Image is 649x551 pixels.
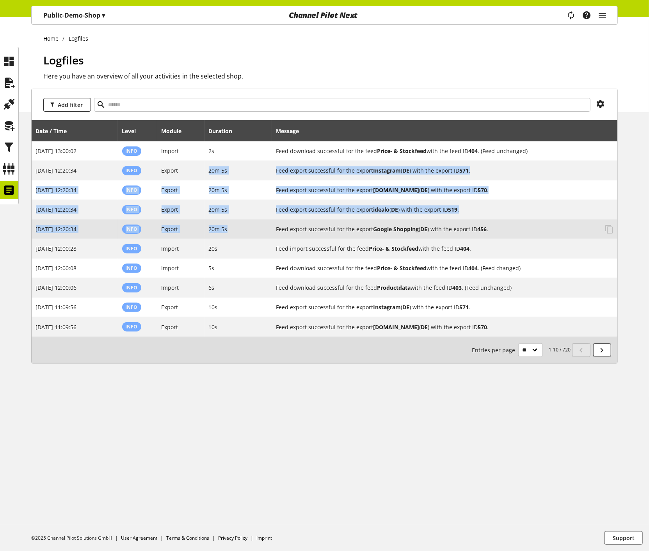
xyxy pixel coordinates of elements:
[36,303,77,311] span: [DATE] 11:09:56
[459,303,469,311] b: 571
[377,284,411,291] b: Productdata
[478,323,487,331] b: 570
[218,535,247,541] a: Privacy Policy
[126,265,138,271] span: Info
[209,206,228,213] span: 20m 5s
[162,284,179,291] span: Import
[459,167,469,174] b: 571
[166,535,209,541] a: Terms & Conditions
[209,264,215,272] span: 5s
[377,264,427,272] b: Price- & Stockfeed
[162,303,178,311] span: Export
[276,186,599,194] h2: Feed export successful for the export guenstiger.de (DE) with the export ID 570.
[162,225,178,233] span: Export
[36,127,75,135] div: Date / Time
[36,264,77,272] span: [DATE] 12:00:08
[126,304,138,310] span: Info
[36,323,77,331] span: [DATE] 11:09:56
[477,225,487,233] b: 456
[276,284,599,292] h2: Feed download successful for the feed Productdata with the feed ID 403. (Feed unchanged)
[209,127,240,135] div: Duration
[209,186,228,194] span: 20m 5s
[373,323,419,331] b: [DOMAIN_NAME]
[126,226,138,232] span: Info
[162,206,178,213] span: Export
[58,101,83,109] span: Add filter
[36,167,77,174] span: [DATE] 12:20:34
[256,535,272,541] a: Imprint
[31,6,618,25] nav: main navigation
[126,148,138,154] span: Info
[472,346,518,354] span: Entries per page
[209,167,228,174] span: 20m 5s
[31,535,121,542] li: ©2025 Channel Pilot Solutions GmbH
[402,167,409,174] b: DE
[276,205,599,214] h2: Feed export successful for the export idealo (DE) with the export ID 519.
[468,264,478,272] b: 404
[36,225,77,233] span: [DATE] 12:20:34
[162,186,178,194] span: Export
[162,323,178,331] span: Export
[126,167,138,174] span: Info
[468,147,478,155] b: 404
[369,245,418,252] b: Price- & Stockfeed
[460,245,469,252] b: 404
[43,98,91,112] button: Add filter
[452,284,462,291] b: 403
[162,167,178,174] span: Export
[448,206,457,213] b: 519
[209,245,218,252] span: 20s
[126,245,138,252] span: Info
[209,225,228,233] span: 20m 5s
[43,71,618,81] h2: Here you have an overview of all your activities in the selected shop.
[43,53,84,68] span: Logfiles
[373,303,401,311] b: Instagram
[373,186,419,194] b: [DOMAIN_NAME]
[209,323,218,331] span: 10s
[373,167,401,174] b: Instagram
[377,147,427,155] b: Price- & Stockfeed
[162,127,190,135] div: Module
[373,206,389,213] b: idealo
[126,206,138,213] span: Info
[276,244,599,253] h2: Feed import successful for the feed Price- & Stockfeed with the feed ID 404.
[36,206,77,213] span: [DATE] 12:20:34
[162,264,179,272] span: Import
[605,531,643,545] button: Support
[276,225,599,233] h2: Feed export successful for the export Google Shopping (DE) with the export ID 456.
[276,166,599,175] h2: Feed export successful for the export Instagram (DE) with the export ID 571.
[36,147,77,155] span: [DATE] 13:00:02
[402,303,409,311] b: DE
[421,323,428,331] b: DE
[43,11,105,20] p: Public-Demo-Shop
[421,186,428,194] b: DE
[276,303,599,311] h2: Feed export successful for the export Instagram (DE) with the export ID 571.
[126,323,138,330] span: Info
[373,225,419,233] b: Google Shopping
[209,284,215,291] span: 6s
[121,535,157,541] a: User Agreement
[613,534,635,542] span: Support
[162,147,179,155] span: Import
[36,245,77,252] span: [DATE] 12:00:28
[36,186,77,194] span: [DATE] 12:20:34
[36,284,77,291] span: [DATE] 12:00:06
[122,127,144,135] div: Level
[102,11,105,20] span: ▾
[126,187,138,193] span: Info
[276,323,599,331] h2: Feed export successful for the export guenstiger.de (DE) with the export ID 570.
[420,225,427,233] b: DE
[209,147,215,155] span: 2s
[276,264,599,272] h2: Feed download successful for the feed Price- & Stockfeed with the feed ID 404. (Feed changed)
[276,123,613,139] div: Message
[209,303,218,311] span: 10s
[472,343,571,357] small: 1-10 / 720
[126,284,138,291] span: Info
[43,34,63,43] a: Home
[276,147,599,155] h2: Feed download successful for the feed Price- & Stockfeed with the feed ID 404. (Feed unchanged)
[162,245,179,252] span: Import
[391,206,398,213] b: DE
[478,186,487,194] b: 570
